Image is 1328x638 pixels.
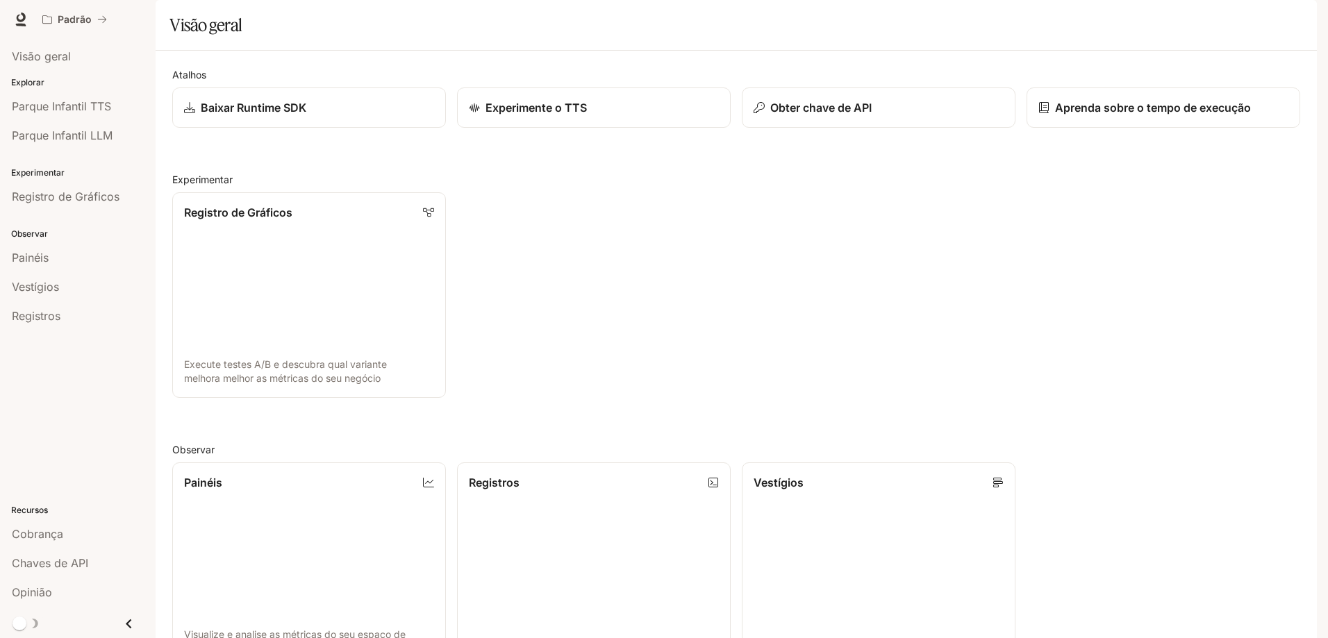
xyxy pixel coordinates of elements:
[172,192,446,398] a: Registro de GráficosExecute testes A/B e descubra qual variante melhora melhor as métricas do seu...
[184,205,292,219] font: Registro de Gráficos
[172,174,233,185] font: Experimentar
[36,6,113,33] button: Todos os espaços de trabalho
[1055,101,1251,115] font: Aprenda sobre o tempo de execução
[1027,87,1300,128] a: Aprenda sobre o tempo de execução
[201,101,306,115] font: Baixar Runtime SDK
[184,358,387,384] font: Execute testes A/B e descubra qual variante melhora melhor as métricas do seu negócio
[58,13,92,25] font: Padrão
[184,476,222,489] font: Painéis
[457,87,731,128] a: Experimente o TTS
[770,101,872,115] font: Obter chave de API
[485,101,587,115] font: Experimente o TTS
[742,87,1015,128] button: Obter chave de API
[172,444,215,455] font: Observar
[172,69,206,81] font: Atalhos
[469,476,520,489] font: Registros
[169,15,242,35] font: Visão geral
[754,476,804,489] font: Vestígios
[172,87,446,128] a: Baixar Runtime SDK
